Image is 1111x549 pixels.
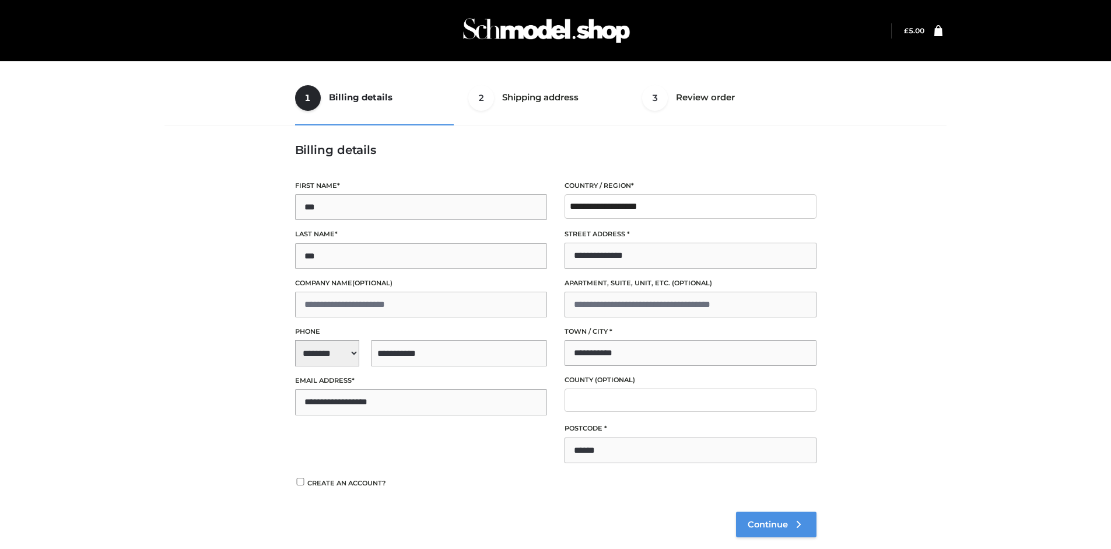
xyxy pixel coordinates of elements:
label: Apartment, suite, unit, etc. [565,278,816,289]
a: £5.00 [904,26,924,35]
span: (optional) [672,279,712,287]
label: Postcode [565,423,816,434]
label: Country / Region [565,180,816,191]
label: Street address [565,229,816,240]
input: Create an account? [295,478,306,485]
bdi: 5.00 [904,26,924,35]
label: Company name [295,278,547,289]
label: Town / City [565,326,816,337]
span: £ [904,26,909,35]
label: Phone [295,326,547,337]
h3: Billing details [295,143,816,157]
label: Email address [295,375,547,386]
span: (optional) [352,279,392,287]
span: Create an account? [307,479,386,487]
img: Schmodel Admin 964 [459,8,634,54]
label: First name [295,180,547,191]
label: County [565,375,816,386]
span: Continue [748,519,788,530]
a: Continue [736,512,816,537]
label: Last name [295,229,547,240]
span: (optional) [595,376,635,384]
